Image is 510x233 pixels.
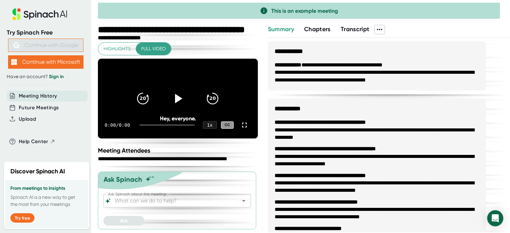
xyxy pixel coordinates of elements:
[113,196,229,206] input: What can we do to help?
[19,92,57,100] button: Meeting History
[120,218,128,224] span: Ask
[7,29,84,37] div: Try Spinach Free
[221,121,234,129] div: CC
[10,194,83,208] p: Spinach AI is a new way to get the most from your meetings
[8,55,83,69] button: Continue with Microsoft
[268,25,294,33] span: Summary
[268,25,294,34] button: Summary
[13,42,19,48] img: Aehbyd4JwY73AAAAAElFTkSuQmCC
[19,115,36,123] button: Upload
[114,115,242,122] div: Hey, everyone.
[136,43,171,55] button: Full video
[7,74,84,80] div: Have an account?
[341,25,370,33] span: Transcript
[239,196,248,206] button: Open
[10,186,83,191] h3: From meetings to insights
[19,138,48,145] span: Help Center
[19,138,55,145] button: Help Center
[49,74,64,79] a: Sign in
[10,167,65,176] h2: Discover Spinach AI
[341,25,370,34] button: Transcript
[98,147,260,154] div: Meeting Attendees
[141,45,166,53] span: Full video
[103,216,145,226] button: Ask
[104,175,142,183] div: Ask Spinach
[10,213,35,223] button: Try free
[105,122,131,128] div: 0:00 / 0:00
[98,43,136,55] button: Highlights
[8,39,83,52] button: Continue with Google
[271,8,338,14] span: This is an example meeting
[304,25,331,34] button: Chapters
[104,45,131,53] span: Highlights
[487,210,503,226] div: Open Intercom Messenger
[203,121,217,129] div: 1 x
[304,25,331,33] span: Chapters
[19,104,59,112] button: Future Meetings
